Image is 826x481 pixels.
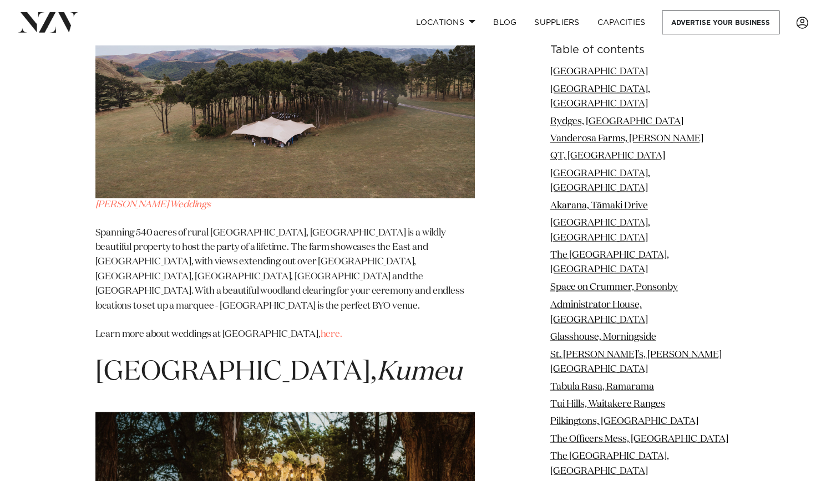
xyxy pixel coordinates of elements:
[484,11,525,34] a: BLOG
[550,332,656,342] a: Glasshouse, Morningside
[550,68,648,77] a: [GEOGRAPHIC_DATA]
[550,434,728,444] a: The Officers Mess, [GEOGRAPHIC_DATA]
[550,202,648,211] a: Akarana, Tāmaki Drive
[321,329,342,339] a: here.
[550,350,722,373] a: St. [PERSON_NAME]’s, [PERSON_NAME][GEOGRAPHIC_DATA]
[95,329,342,339] span: Learn more about weddings at [GEOGRAPHIC_DATA],
[550,283,678,293] a: Space on Crummer, Ponsonby
[377,359,462,385] em: Kumeu
[662,11,779,34] a: Advertise your business
[550,417,698,426] a: Pilkingtons, [GEOGRAPHIC_DATA]
[525,11,588,34] a: SUPPLIERS
[550,300,648,324] a: Administrator House, [GEOGRAPHIC_DATA]
[550,117,683,126] a: Rydges, [GEOGRAPHIC_DATA]
[95,359,462,385] span: [GEOGRAPHIC_DATA],
[95,226,475,314] p: Spanning 540 acres of rural [GEOGRAPHIC_DATA], [GEOGRAPHIC_DATA] is a wildly beautiful property t...
[95,200,211,209] a: [PERSON_NAME] Weddings
[550,219,650,243] a: [GEOGRAPHIC_DATA], [GEOGRAPHIC_DATA]
[589,11,655,34] a: Capacities
[550,85,650,109] a: [GEOGRAPHIC_DATA], [GEOGRAPHIC_DATA]
[550,251,669,275] a: The [GEOGRAPHIC_DATA], [GEOGRAPHIC_DATA]
[18,12,78,32] img: nzv-logo.png
[550,382,654,391] a: Tabula Rasa, Ramarama
[550,135,703,144] a: Vanderosa Farms, [PERSON_NAME]
[550,170,650,193] a: [GEOGRAPHIC_DATA], [GEOGRAPHIC_DATA]
[550,400,665,409] a: Tui Hills, Waitakere Ranges
[550,452,669,475] a: The [GEOGRAPHIC_DATA], [GEOGRAPHIC_DATA]
[550,45,731,57] h6: Table of contents
[550,152,665,161] a: QT, [GEOGRAPHIC_DATA]
[407,11,484,34] a: Locations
